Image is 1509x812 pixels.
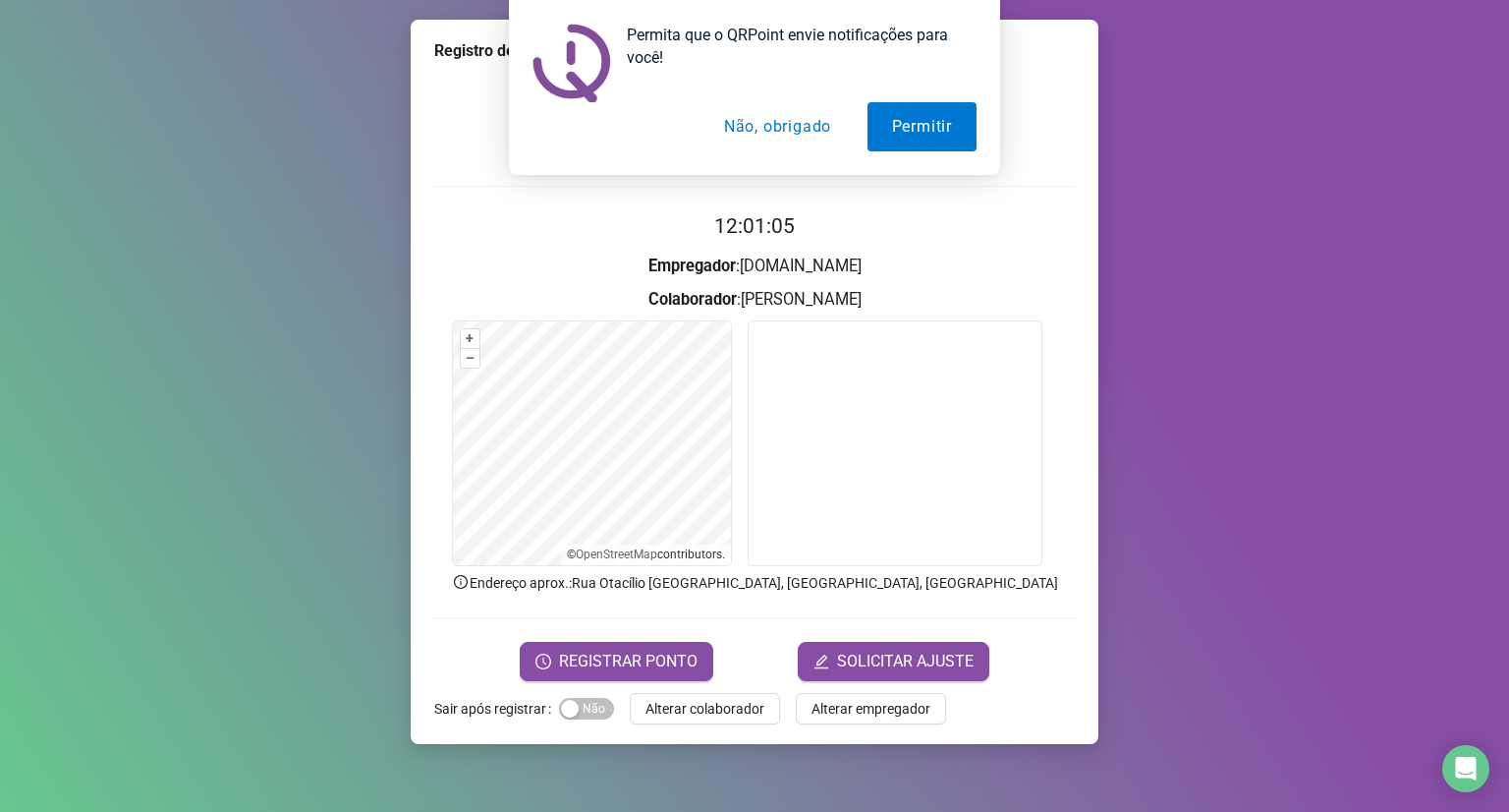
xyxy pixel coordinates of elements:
[559,650,698,673] span: REGISTRAR PONTO
[434,254,1075,279] h3: : [DOMAIN_NAME]
[798,642,989,681] button: editSOLICITAR AJUSTE
[1442,745,1489,792] div: Open Intercom Messenger
[532,24,611,102] img: notification icon
[837,650,974,673] span: SOLICITAR AJUSTE
[434,572,1075,594] p: Endereço aprox. : Rua Otacílio [GEOGRAPHIC_DATA], [GEOGRAPHIC_DATA], [GEOGRAPHIC_DATA]
[714,214,795,238] time: 12:01:05
[461,329,479,348] button: +
[813,654,829,669] span: edit
[811,698,930,720] span: Alterar empregador
[648,290,737,309] strong: Colaborador
[611,24,977,69] div: Permita que o QRPoint envie notificações para você!
[645,698,764,720] span: Alterar colaborador
[576,548,657,561] a: OpenStreetMap
[434,693,559,725] label: Sair após registrar
[648,257,736,275] strong: Empregador
[567,548,725,561] li: © contributors.
[520,642,713,681] button: REGISTRAR PONTO
[699,102,856,151] button: Não, obrigado
[867,102,977,151] button: Permitir
[796,693,946,725] button: Alterar empregador
[535,654,551,669] span: clock-circle
[461,349,479,368] button: –
[452,573,470,591] span: info-circle
[434,287,1075,313] h3: : [PERSON_NAME]
[630,693,780,725] button: Alterar colaborador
